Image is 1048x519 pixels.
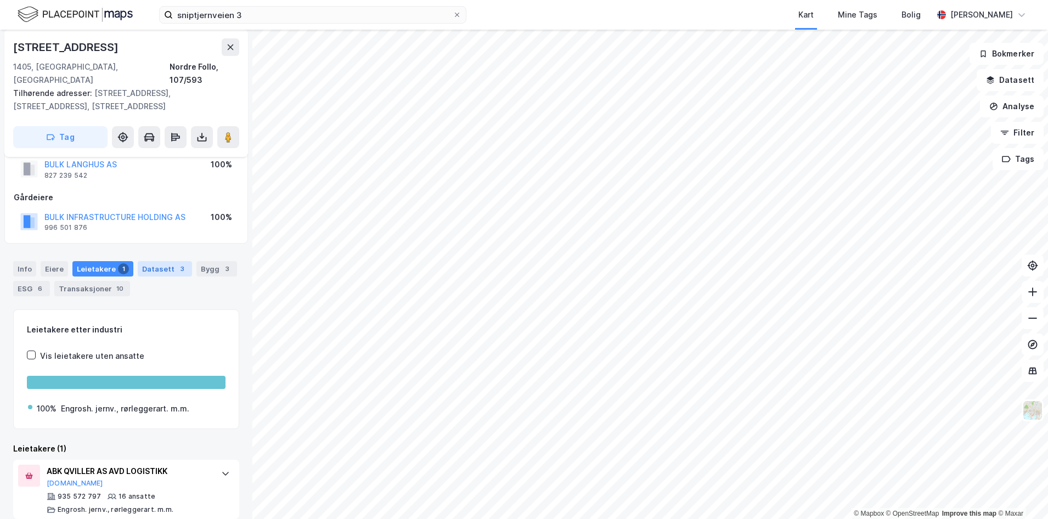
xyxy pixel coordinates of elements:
[173,7,453,23] input: Søk på adresse, matrikkel, gårdeiere, leietakere eller personer
[980,95,1044,117] button: Analyse
[114,283,126,294] div: 10
[13,281,50,296] div: ESG
[13,88,94,98] span: Tilhørende adresser:
[177,263,188,274] div: 3
[40,349,144,363] div: Vis leietakere uten ansatte
[196,261,237,277] div: Bygg
[37,402,57,415] div: 100%
[854,510,884,517] a: Mapbox
[993,466,1048,519] iframe: Chat Widget
[118,263,129,274] div: 1
[993,148,1044,170] button: Tags
[13,126,108,148] button: Tag
[138,261,192,277] div: Datasett
[222,263,233,274] div: 3
[13,442,239,455] div: Leietakere (1)
[44,223,87,232] div: 996 501 876
[211,158,232,171] div: 100%
[886,510,939,517] a: OpenStreetMap
[13,87,230,113] div: [STREET_ADDRESS], [STREET_ADDRESS], [STREET_ADDRESS]
[14,191,239,204] div: Gårdeiere
[13,38,121,56] div: [STREET_ADDRESS]
[58,505,173,514] div: Engrosh. jernv., rørleggerart. m.m.
[1022,400,1043,421] img: Z
[838,8,877,21] div: Mine Tags
[44,171,87,180] div: 827 239 542
[13,261,36,277] div: Info
[977,69,1044,91] button: Datasett
[47,465,210,478] div: ABK QVILLER AS AVD LOGISTIKK
[901,8,921,21] div: Bolig
[41,261,68,277] div: Eiere
[170,60,239,87] div: Nordre Follo, 107/593
[119,492,155,501] div: 16 ansatte
[61,402,189,415] div: Engrosh. jernv., rørleggerart. m.m.
[950,8,1013,21] div: [PERSON_NAME]
[991,122,1044,144] button: Filter
[798,8,814,21] div: Kart
[27,323,226,336] div: Leietakere etter industri
[47,479,103,488] button: [DOMAIN_NAME]
[211,211,232,224] div: 100%
[35,283,46,294] div: 6
[72,261,133,277] div: Leietakere
[54,281,130,296] div: Transaksjoner
[18,5,133,24] img: logo.f888ab2527a4732fd821a326f86c7f29.svg
[58,492,101,501] div: 935 572 797
[970,43,1044,65] button: Bokmerker
[942,510,996,517] a: Improve this map
[13,60,170,87] div: 1405, [GEOGRAPHIC_DATA], [GEOGRAPHIC_DATA]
